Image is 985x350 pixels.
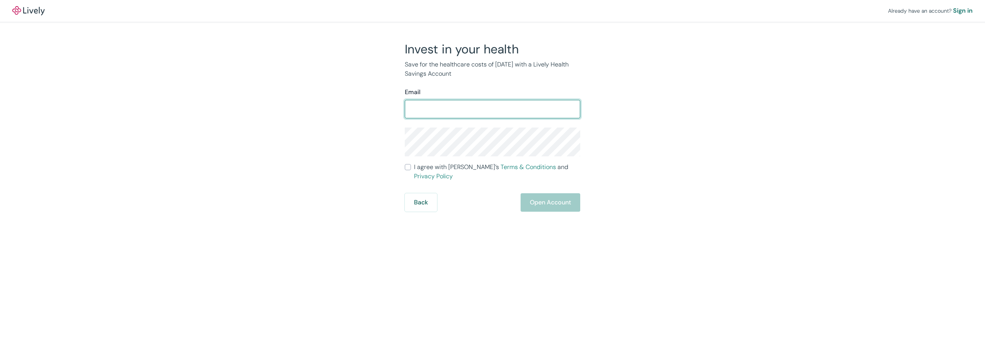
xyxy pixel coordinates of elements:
button: Back [405,193,437,212]
a: Terms & Conditions [501,163,556,171]
label: Email [405,88,421,97]
span: I agree with [PERSON_NAME]’s and [414,163,580,181]
h2: Invest in your health [405,41,580,57]
p: Save for the healthcare costs of [DATE] with a Lively Health Savings Account [405,60,580,78]
a: Privacy Policy [414,172,453,180]
img: Lively [12,6,45,15]
a: Sign in [953,6,973,15]
div: Already have an account? [888,6,973,15]
a: LivelyLively [12,6,45,15]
